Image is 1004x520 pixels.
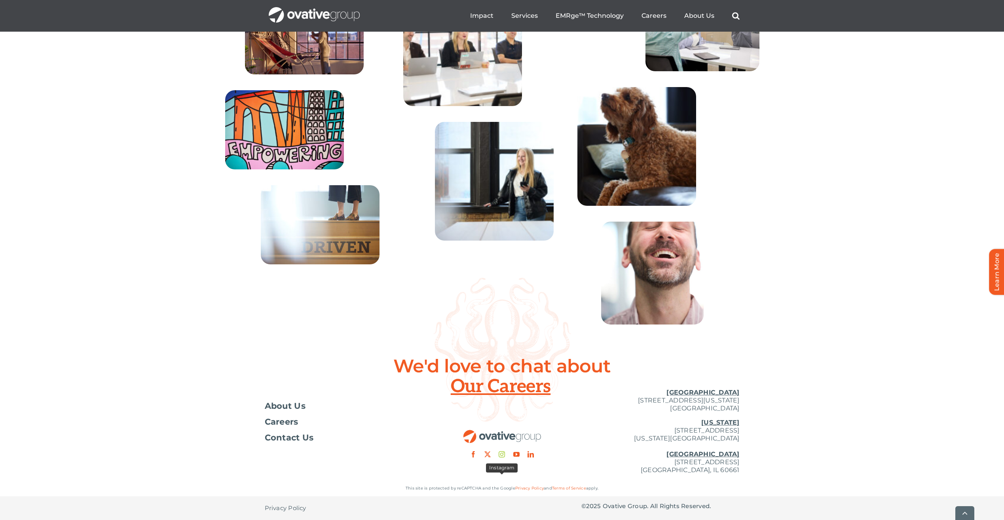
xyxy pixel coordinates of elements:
[684,12,714,20] a: About Us
[265,434,423,442] a: Contact Us
[269,6,360,14] a: OG_Full_horizontal_WHT
[556,12,624,20] a: EMRge™ Technology
[265,402,306,410] span: About Us
[601,222,704,325] img: Home – Careers 8
[577,87,696,206] img: ogiee
[470,3,740,28] nav: Menu
[499,451,505,457] a: instagram
[484,451,491,457] a: twitter
[265,418,298,426] span: Careers
[511,12,538,20] a: Services
[666,450,739,458] u: [GEOGRAPHIC_DATA]
[515,486,544,491] a: Privacy Policy
[470,451,476,457] a: facebook
[581,502,740,510] p: © Ovative Group. All Rights Reserved.
[513,451,520,457] a: youtube
[261,185,380,264] img: Home – Careers 3
[463,429,542,436] a: OG_Full_horizontal_RGB
[265,496,306,520] a: Privacy Policy
[265,418,423,426] a: Careers
[225,90,344,169] img: Home – Careers 2
[581,419,740,474] p: [STREET_ADDRESS] [US_STATE][GEOGRAPHIC_DATA] [STREET_ADDRESS] [GEOGRAPHIC_DATA], IL 60661
[265,504,306,512] span: Privacy Policy
[265,496,423,520] nav: Footer - Privacy Policy
[435,122,554,241] img: Home – Careers 6
[552,486,586,491] a: Terms of Service
[245,15,364,74] img: Home – Careers 1
[701,419,739,426] u: [US_STATE]
[666,389,739,396] u: [GEOGRAPHIC_DATA]
[581,389,740,412] p: [STREET_ADDRESS][US_STATE] [GEOGRAPHIC_DATA]
[732,12,740,20] a: Search
[486,463,518,473] div: Instagram
[265,434,314,442] span: Contact Us
[265,402,423,442] nav: Footer Menu
[265,484,740,492] p: This site is protected by reCAPTCHA and the Google and apply.
[528,451,534,457] a: linkedin
[641,12,666,20] a: Careers
[265,402,423,410] a: About Us
[451,377,553,397] span: Our Careers
[470,12,493,20] a: Impact
[586,502,601,510] span: 2025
